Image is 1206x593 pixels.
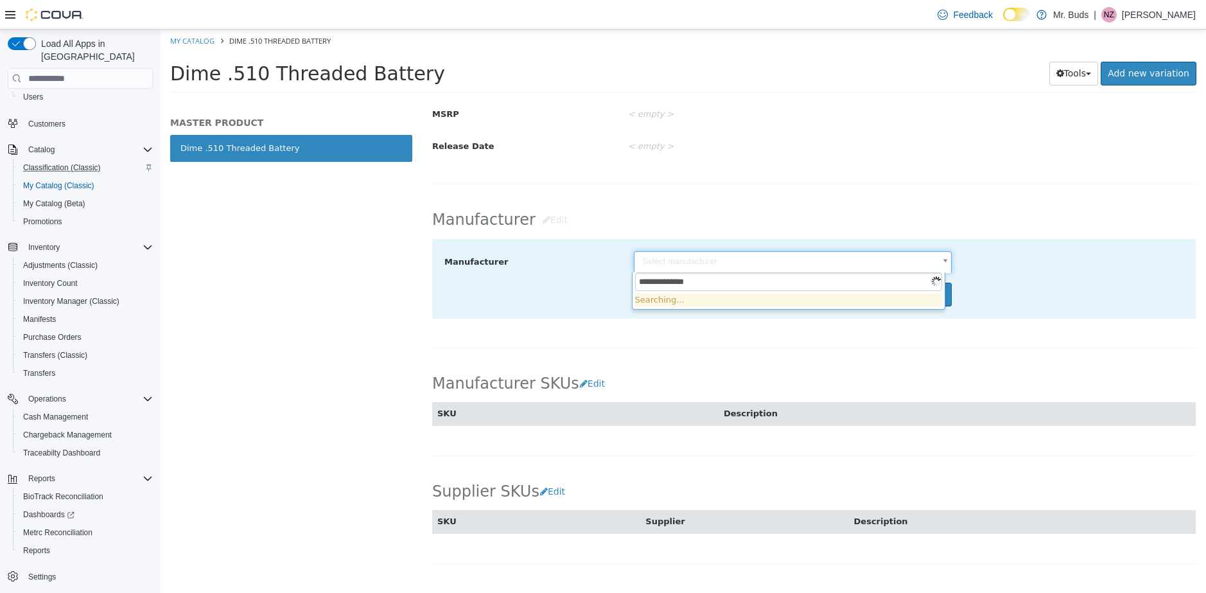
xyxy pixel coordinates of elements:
a: My Catalog (Classic) [18,178,100,193]
span: Customers [23,115,153,131]
span: Users [23,92,43,102]
div: Norman Zoelzer [1101,7,1117,22]
button: Catalog [3,141,158,159]
span: My Catalog (Beta) [23,199,85,209]
button: My Catalog (Classic) [13,177,158,195]
span: Catalog [23,142,153,157]
span: Cash Management [23,412,88,422]
button: Manifests [13,310,158,328]
button: Purchase Orders [13,328,158,346]
a: Manifests [18,312,61,327]
span: Inventory Count [18,276,153,291]
span: Reports [23,545,50,556]
span: Metrc Reconciliation [23,527,92,538]
p: Mr. Buds [1053,7,1088,22]
span: BioTrack Reconciliation [23,491,103,502]
span: Users [18,89,153,105]
span: Reports [28,474,55,484]
span: Promotions [23,217,62,227]
a: Transfers [18,366,60,381]
span: Inventory [23,240,153,255]
button: Inventory [23,240,65,255]
a: Reports [18,543,55,558]
button: My Catalog (Beta) [13,195,158,213]
button: Transfers [13,364,158,382]
a: Chargeback Management [18,427,117,443]
a: Adjustments (Classic) [18,258,103,273]
span: Inventory [28,242,60,252]
button: BioTrack Reconciliation [13,488,158,506]
button: Traceabilty Dashboard [13,444,158,462]
button: Classification (Classic) [13,159,158,177]
span: Traceabilty Dashboard [23,448,100,458]
button: Settings [3,567,158,586]
button: Reports [3,470,158,488]
p: [PERSON_NAME] [1122,7,1196,22]
span: Purchase Orders [18,330,153,345]
a: Cash Management [18,409,93,425]
a: Transfers (Classic) [18,348,92,363]
a: Inventory Count [18,276,83,291]
button: Inventory Count [13,274,158,292]
span: Load All Apps in [GEOGRAPHIC_DATA] [36,37,153,63]
span: Adjustments (Classic) [23,260,98,270]
span: NZ [1104,7,1114,22]
a: Metrc Reconciliation [18,525,98,540]
span: Inventory Count [23,278,78,288]
button: Transfers (Classic) [13,346,158,364]
span: Reports [18,543,153,558]
span: Operations [23,391,153,407]
span: Adjustments (Classic) [18,258,153,273]
span: Purchase Orders [23,332,82,342]
button: Customers [3,114,158,132]
button: Inventory Manager (Classic) [13,292,158,310]
span: Metrc Reconciliation [18,525,153,540]
span: My Catalog (Beta) [18,196,153,211]
span: Dashboards [23,509,74,520]
a: Settings [23,569,61,585]
span: My Catalog (Classic) [23,181,94,191]
span: Transfers [23,368,55,378]
a: Inventory Manager (Classic) [18,294,125,309]
span: Settings [23,569,153,585]
span: Manifests [23,314,56,324]
span: Catalog [28,145,55,155]
span: Transfers [18,366,153,381]
a: Classification (Classic) [18,160,106,175]
a: Dashboards [18,507,80,522]
button: Metrc Reconciliation [13,524,158,542]
span: Inventory Manager (Classic) [18,294,153,309]
span: Chargeback Management [23,430,112,440]
input: Dark Mode [1003,8,1030,21]
a: My Catalog (Beta) [18,196,91,211]
span: Dashboards [18,507,153,522]
p: | [1094,7,1096,22]
button: Reports [13,542,158,560]
a: Users [18,89,48,105]
a: Traceabilty Dashboard [18,445,105,461]
span: Promotions [18,214,153,229]
span: Feedback [953,8,992,21]
button: Operations [23,391,71,407]
a: Feedback [932,2,997,28]
a: Customers [23,116,71,132]
a: Promotions [18,214,67,229]
button: Reports [23,471,60,486]
button: Users [13,88,158,106]
a: Dashboards [13,506,158,524]
img: Cova [26,8,83,21]
button: Chargeback Management [13,426,158,444]
span: Transfers (Classic) [23,350,87,360]
li: Searching... [475,264,782,277]
span: Operations [28,394,66,404]
span: Inventory Manager (Classic) [23,296,119,306]
span: Manifests [18,312,153,327]
span: Settings [28,572,56,582]
button: Promotions [13,213,158,231]
span: BioTrack Reconciliation [18,489,153,504]
button: Cash Management [13,408,158,426]
span: Transfers (Classic) [18,348,153,363]
span: Classification (Classic) [23,163,101,173]
span: Classification (Classic) [18,160,153,175]
span: Customers [28,119,66,129]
